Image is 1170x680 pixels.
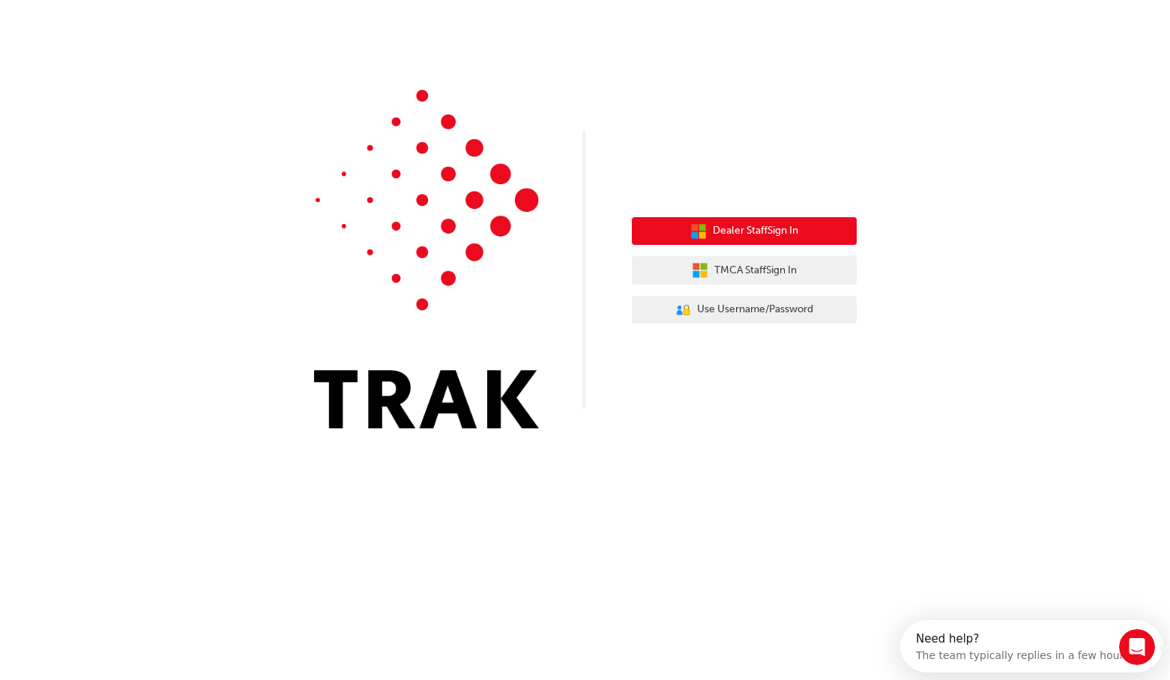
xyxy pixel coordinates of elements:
span: Use Username/Password [697,301,813,318]
div: Need help? [16,13,232,25]
div: The team typically replies in a few hours. [16,25,232,40]
div: Open Intercom Messenger [6,6,277,47]
iframe: Intercom live chat [1119,629,1155,665]
button: TMCA StaffSign In [632,256,857,285]
button: Dealer StaffSign In [632,217,857,246]
img: Trak [314,90,539,428]
button: Use Username/Password [632,296,857,324]
span: TMCA Staff Sign In [714,262,797,279]
span: Dealer Staff Sign In [713,222,798,240]
iframe: Intercom live chat discovery launcher [900,620,1163,673]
